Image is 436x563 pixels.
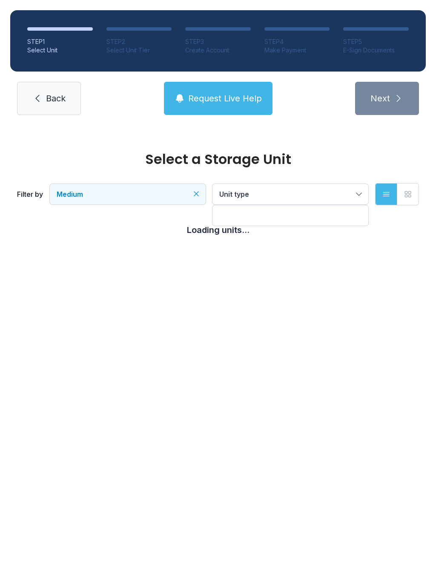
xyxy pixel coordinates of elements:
[343,46,409,55] div: E-Sign Documents
[106,37,172,46] div: STEP 2
[106,46,172,55] div: Select Unit Tier
[17,189,43,199] div: Filter by
[46,92,66,104] span: Back
[185,46,251,55] div: Create Account
[185,37,251,46] div: STEP 3
[192,190,201,198] button: Clear filters
[27,46,93,55] div: Select Unit
[370,92,390,104] span: Next
[264,46,330,55] div: Make Payment
[343,37,409,46] div: STEP 5
[212,184,368,204] button: Unit type
[219,190,249,198] span: Unit type
[264,37,330,46] div: STEP 4
[57,190,83,198] span: Medium
[17,224,419,236] div: Loading units...
[50,184,206,204] button: Medium
[27,37,93,46] div: STEP 1
[188,92,262,104] span: Request Live Help
[17,152,419,166] div: Select a Storage Unit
